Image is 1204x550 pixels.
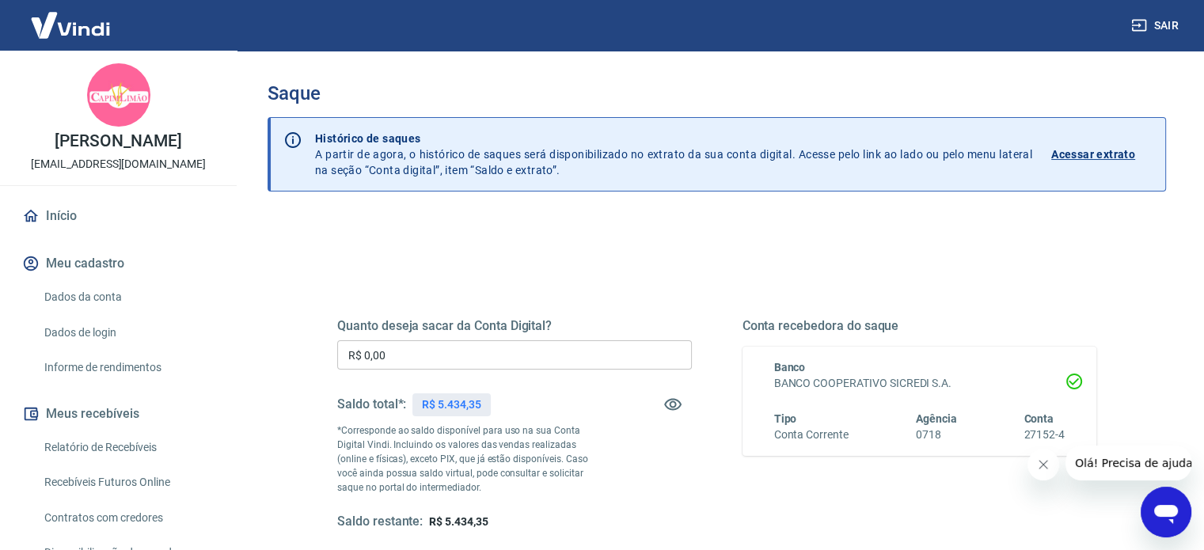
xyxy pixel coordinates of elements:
[19,246,218,281] button: Meu cadastro
[38,502,218,534] a: Contratos com credores
[1027,449,1059,480] iframe: Fechar mensagem
[774,427,849,443] h6: Conta Corrente
[337,318,692,334] h5: Quanto deseja sacar da Conta Digital?
[38,317,218,349] a: Dados de login
[337,423,603,495] p: *Corresponde ao saldo disponível para uso na sua Conta Digital Vindi. Incluindo os valores das ve...
[87,63,150,127] img: b3b5da38-2be6-44ff-a204-f786c7b2cd31.jpeg
[38,281,218,313] a: Dados da conta
[19,199,218,233] a: Início
[38,431,218,464] a: Relatório de Recebíveis
[1051,131,1153,178] a: Acessar extrato
[1065,446,1191,480] iframe: Mensagem da empresa
[19,396,218,431] button: Meus recebíveis
[916,427,957,443] h6: 0718
[1141,487,1191,537] iframe: Botão para abrir a janela de mensagens
[774,412,797,425] span: Tipo
[9,11,133,24] span: Olá! Precisa de ajuda?
[1024,412,1054,425] span: Conta
[31,156,206,173] p: [EMAIL_ADDRESS][DOMAIN_NAME]
[422,396,480,413] p: R$ 5.434,35
[315,131,1032,178] p: A partir de agora, o histórico de saques será disponibilizado no extrato da sua conta digital. Ac...
[774,361,806,374] span: Banco
[429,515,488,528] span: R$ 5.434,35
[38,351,218,384] a: Informe de rendimentos
[337,514,423,530] h5: Saldo restante:
[1051,146,1135,162] p: Acessar extrato
[743,318,1097,334] h5: Conta recebedora do saque
[315,131,1032,146] p: Histórico de saques
[55,133,181,150] p: [PERSON_NAME]
[916,412,957,425] span: Agência
[1024,427,1065,443] h6: 27152-4
[19,1,122,49] img: Vindi
[268,82,1166,104] h3: Saque
[38,466,218,499] a: Recebíveis Futuros Online
[774,375,1065,392] h6: BANCO COOPERATIVO SICREDI S.A.
[1128,11,1185,40] button: Sair
[337,396,406,412] h5: Saldo total*:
